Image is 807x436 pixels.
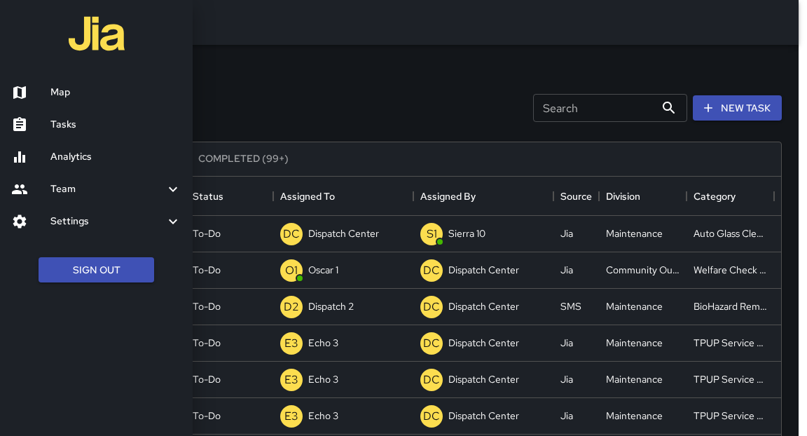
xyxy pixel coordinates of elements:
h6: Team [50,182,165,197]
button: Sign Out [39,257,154,283]
h6: Analytics [50,149,181,165]
img: jia-logo [69,6,125,62]
h6: Tasks [50,117,181,132]
h6: Settings [50,214,165,229]
h6: Map [50,85,181,100]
